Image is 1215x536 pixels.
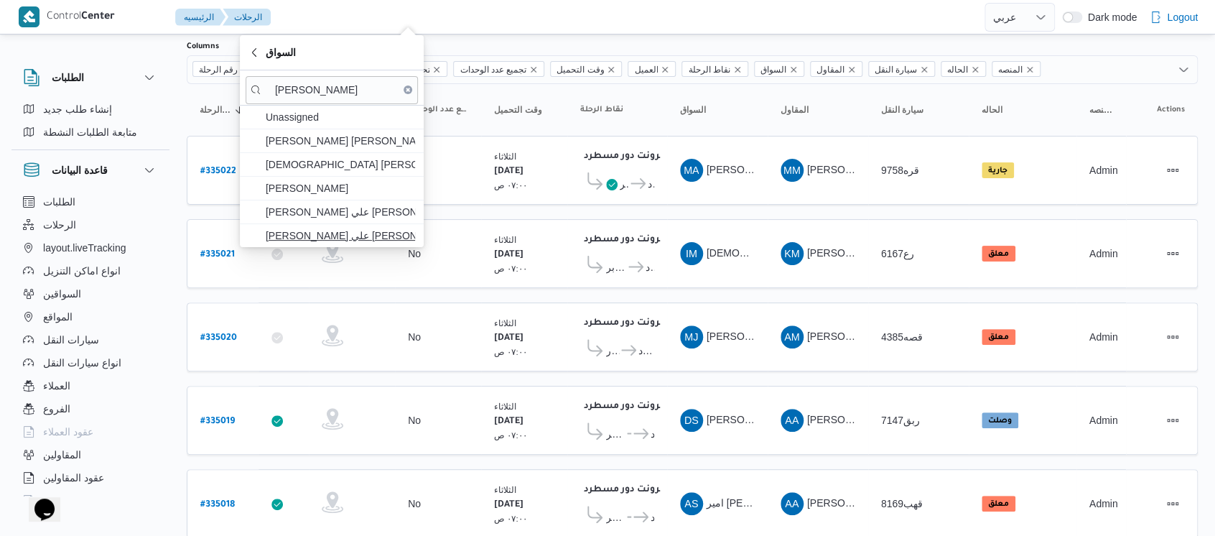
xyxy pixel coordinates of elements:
span: Unassigned [266,108,415,126]
button: رقم الرحلةSorted in descending order [194,98,251,121]
a: #335018 [200,494,235,514]
span: [PERSON_NAME] علي [PERSON_NAME] [266,227,415,244]
span: Admin [1089,331,1118,343]
label: Columns [187,41,219,52]
small: الثلاثاء [494,402,516,411]
button: الرحلات [223,9,271,26]
span: سيارات النقل [43,331,99,348]
h3: الطلبات [52,69,84,86]
button: الطلبات [17,190,164,213]
span: فرونت دور مسطرد [638,342,654,359]
span: AM [784,325,800,348]
div: Muhammad Ala Abadallah Abad Albast [680,159,703,182]
span: [PERSON_NAME] [PERSON_NAME] [807,497,975,509]
span: فرونت دور مسطرد [651,425,654,443]
span: الرحلات [43,216,76,234]
small: الثلاثاء [494,318,516,328]
span: سيارة النقل [868,61,935,77]
span: تجميع عدد الوحدات [453,61,544,77]
span: [PERSON_NAME] [PERSON_NAME] [807,414,975,425]
b: [DATE] [494,167,523,177]
span: سيارة النقل [875,62,917,78]
span: متابعة الطلبات النشطة [43,124,137,141]
button: الفروع [17,397,164,420]
span: الحاله [947,62,968,78]
span: المنصه [998,62,1023,78]
button: العملاء [17,374,164,397]
b: Center [81,11,115,23]
span: فرونت دور مسطرد [646,259,654,276]
button: إنشاء طلب جديد [17,98,164,121]
span: المقاول [781,104,809,116]
span: معلق [982,496,1015,512]
div: Isalam Muhammad Isamaail Aid Sulaiaman [680,242,703,265]
span: Admin [1089,248,1118,259]
div: Abadallah Aid Abadalsalam Abadalihafz [781,409,804,432]
span: Admin [1089,498,1118,509]
button: layout.liveTracking [17,236,164,259]
button: قاعدة البيانات [23,162,158,179]
span: نقاط الرحلة [688,62,730,78]
span: [PERSON_NAME] علي [PERSON_NAME] [266,203,415,221]
b: معلق [988,333,1009,342]
span: سيارة النقل [881,104,923,116]
b: فرونت دور مسطرد [584,485,666,495]
button: انواع اماكن التنزيل [17,259,164,282]
span: المنصه [992,61,1041,77]
span: رقم الرحلة [199,62,238,78]
button: عقود المقاولين [17,466,164,489]
button: اجهزة التليفون [17,489,164,512]
button: Remove تحديد النطاق الجغرافى from selection in this group [432,65,441,74]
b: معلق [988,500,1009,509]
span: AA [785,409,799,432]
small: ٠٧:٠٠ ص [494,430,527,440]
span: قسم أول مدينة نصر [606,425,625,443]
span: [PERSON_NAME] [PERSON_NAME] [266,132,415,149]
svg: Sorted in descending order [234,104,246,116]
span: انواع سيارات النقل [43,354,121,371]
span: السواق [760,62,786,78]
b: # 335021 [200,250,235,260]
button: Open list of options [1178,64,1189,75]
div: Ameir Slah Muhammad Alsaid [680,492,703,515]
span: معلق [982,246,1015,262]
div: الطلبات [11,98,169,149]
b: معلق [988,250,1009,259]
span: السواق [266,44,296,61]
button: المقاولين [17,443,164,466]
button: متابعة الطلبات النشطة [17,121,164,144]
button: Remove الحاله from selection in this group [971,65,979,74]
button: الطلبات [23,69,158,86]
button: Actions [1161,325,1184,348]
a: #335019 [200,411,235,430]
span: رع6167 [881,248,914,259]
span: وقت التحميل [550,61,622,77]
b: جارية [988,167,1007,175]
span: [PERSON_NAME] [PERSON_NAME] [807,164,975,175]
span: Admin [1089,165,1118,176]
button: Actions [1161,242,1184,265]
span: عقود المقاولين [43,469,104,486]
small: الثلاثاء [494,485,516,494]
span: نقاط الرحلة [580,104,623,116]
a: #335022 [200,161,236,180]
button: الرحلات [17,213,164,236]
span: [PERSON_NAME] [PERSON_NAME] [707,164,875,175]
div: قاعدة البيانات [11,190,169,502]
a: #335020 [200,328,237,347]
button: السواق [240,35,424,70]
h3: قاعدة البيانات [52,162,108,179]
button: Remove سيارة النقل from selection in this group [920,65,928,74]
div: Abadallah Aid Abadalsalam Abadalihafz [781,492,804,515]
span: [DEMOGRAPHIC_DATA] [PERSON_NAME] [266,156,415,173]
span: [PERSON_NAME] [266,180,415,197]
span: Logout [1167,9,1198,26]
span: عقود العملاء [43,423,93,440]
span: Dark mode [1082,11,1137,23]
button: سيارات النقل [17,328,164,351]
button: Remove المنصه from selection in this group [1025,65,1034,74]
small: ٠٧:٠٠ ص [494,514,527,523]
span: المنصه [1089,104,1113,116]
span: العميل [628,61,676,77]
span: السواق [754,61,804,77]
